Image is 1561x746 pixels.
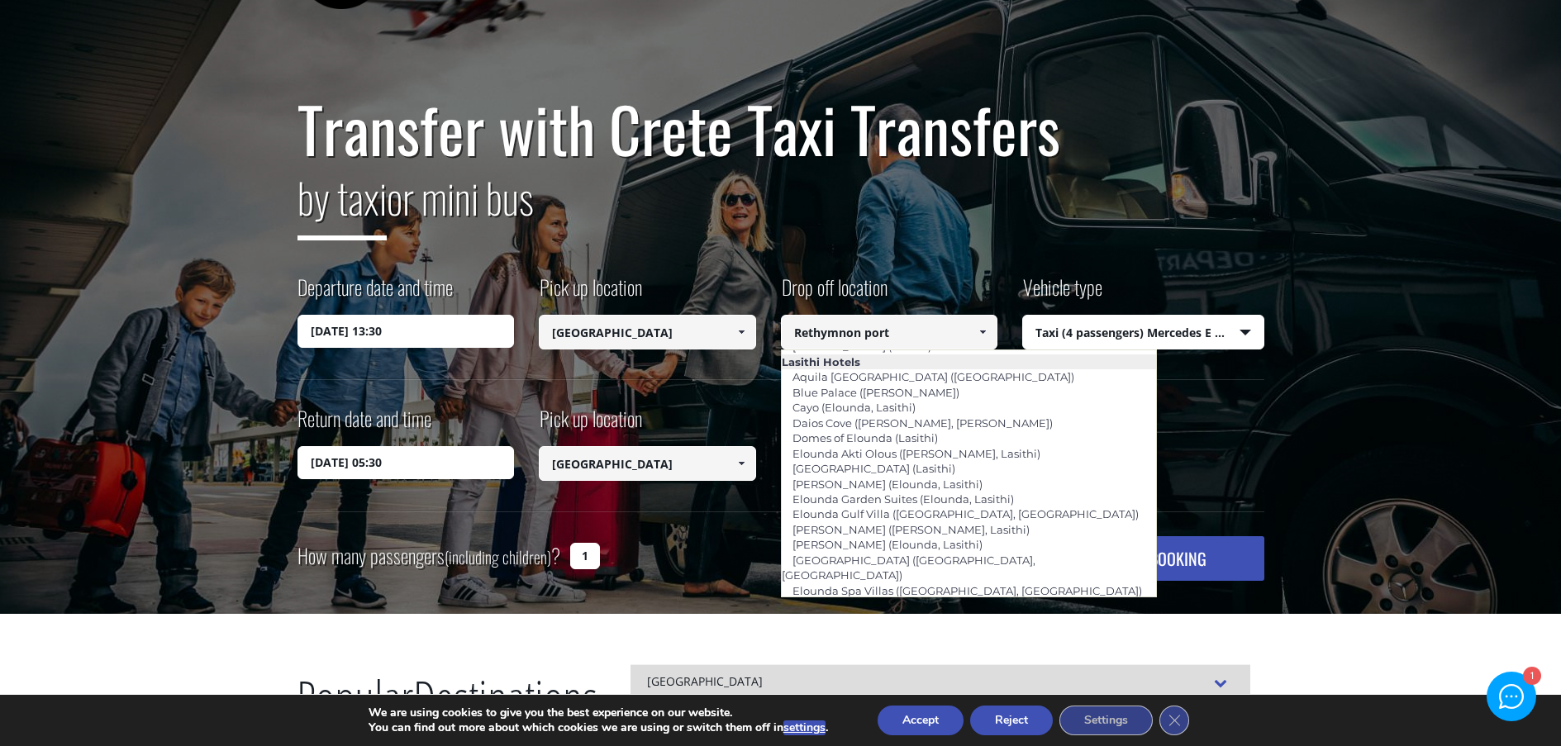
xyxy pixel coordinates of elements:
[782,442,1051,465] a: Elounda Akti Olous ([PERSON_NAME], Lasithi)
[783,720,826,735] button: settings
[297,94,1264,164] h1: Transfer with Crete Taxi Transfers
[782,549,1035,587] a: [GEOGRAPHIC_DATA] ([GEOGRAPHIC_DATA], [GEOGRAPHIC_DATA])
[782,365,1085,388] a: Aquila [GEOGRAPHIC_DATA] ([GEOGRAPHIC_DATA])
[1022,273,1102,315] label: Vehicle type
[782,487,1025,511] a: Elounda Garden Suites (Elounda, Lasithi)
[1059,706,1153,735] button: Settings
[969,315,997,349] a: Show All Items
[782,502,1149,525] a: Elounda Gulf Villa ([GEOGRAPHIC_DATA], [GEOGRAPHIC_DATA])
[297,273,453,315] label: Departure date and time
[727,446,754,481] a: Show All Items
[369,720,828,735] p: You can find out more about which cookies we are using or switch them off in .
[297,536,560,577] label: How many passengers ?
[297,404,431,446] label: Return date and time
[782,457,966,480] a: [GEOGRAPHIC_DATA] (Lasithi)
[970,706,1053,735] button: Reject
[1023,316,1264,350] span: Taxi (4 passengers) Mercedes E Class
[878,706,964,735] button: Accept
[539,273,642,315] label: Pick up location
[727,315,754,349] a: Show All Items
[297,164,1264,253] h2: or mini bus
[297,665,413,741] span: Popular
[782,381,970,404] a: Blue Palace ([PERSON_NAME])
[781,273,888,315] label: Drop off location
[631,664,1250,701] div: [GEOGRAPHIC_DATA]
[369,706,828,720] p: We are using cookies to give you the best experience on our website.
[445,544,551,569] small: (including children)
[781,315,998,349] input: Select drop-off location
[782,473,993,496] a: [PERSON_NAME] (Elounda, Lasithi)
[297,166,387,240] span: by taxi
[782,354,1157,369] li: Lasithi Hotels
[539,315,756,349] input: Select pickup location
[782,396,926,419] a: Cayo (Elounda, Lasithi)
[782,579,1153,602] a: Elounda Spa Villas ([GEOGRAPHIC_DATA], [GEOGRAPHIC_DATA])
[782,533,993,556] a: [PERSON_NAME] (Elounda, Lasithi)
[782,518,1040,541] a: [PERSON_NAME] ([PERSON_NAME], Lasithi)
[539,404,642,446] label: Pick up location
[782,426,949,449] a: Domes of Elounda (Lasithi)
[1522,668,1540,685] div: 1
[1159,706,1189,735] button: Close GDPR Cookie Banner
[782,411,1064,435] a: Daios Cove ([PERSON_NAME], [PERSON_NAME])
[539,446,756,481] input: Select pickup location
